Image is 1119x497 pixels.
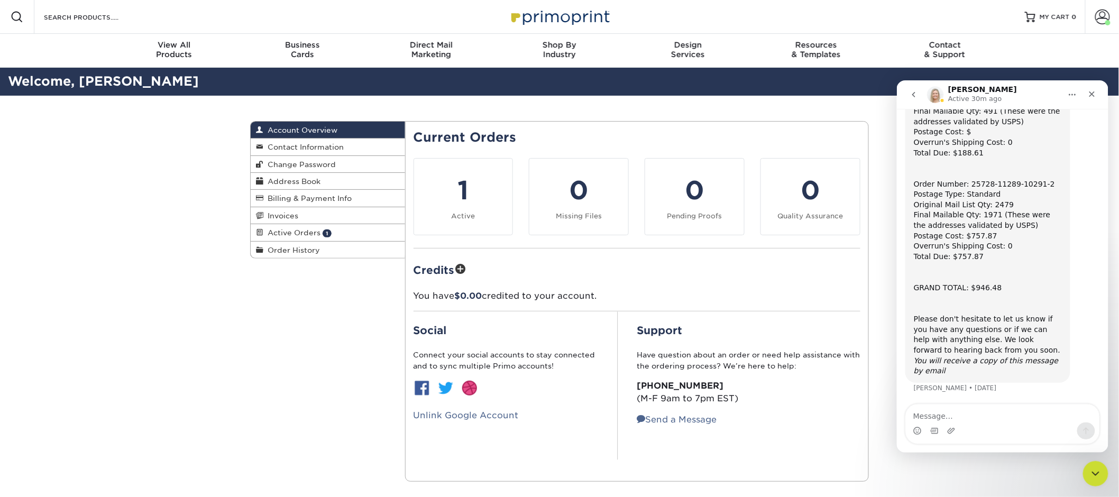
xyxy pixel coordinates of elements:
[455,291,482,301] span: $0.00
[263,126,337,134] span: Account Overview
[1072,13,1077,21] span: 0
[33,346,42,355] button: Gif picker
[652,171,738,209] div: 0
[180,342,198,359] button: Send a message…
[752,34,880,68] a: Resources& Templates
[623,34,752,68] a: DesignServices
[414,130,861,145] h2: Current Orders
[50,346,59,355] button: Upload attachment
[752,40,880,59] div: & Templates
[880,40,1009,50] span: Contact
[17,99,165,182] div: Order Number:﻿ 25728-11289-10291-2 Postage Type: Standard Original Mail List Qty: 2479 Final Mail...
[645,158,745,235] a: 0 Pending Proofs
[17,305,100,311] div: [PERSON_NAME] • [DATE]
[367,34,496,68] a: Direct MailMarketing
[637,324,860,337] h2: Support
[414,158,513,235] a: 1 Active
[251,190,405,207] a: Billing & Payment Info
[239,40,367,59] div: Cards
[43,11,146,23] input: SEARCH PRODUCTS.....
[263,143,344,151] span: Contact Information
[767,171,854,209] div: 0
[536,171,622,209] div: 0
[414,380,430,397] img: btn-facebook.jpg
[251,242,405,258] a: Order History
[16,346,25,355] button: Emoji picker
[414,261,861,278] h2: Credits
[496,40,624,59] div: Industry
[667,212,722,220] small: Pending Proofs
[414,324,599,337] h2: Social
[414,410,519,420] a: Unlink Google Account
[623,40,752,59] div: Services
[880,34,1009,68] a: Contact& Support
[637,380,860,405] p: (M-F 9am to 7pm EST)
[323,229,332,237] span: 1
[414,290,861,302] p: You have credited to your account.
[17,276,162,295] i: You will receive a copy of this message by email
[880,40,1009,59] div: & Support
[251,156,405,173] a: Change Password
[496,34,624,68] a: Shop ByIndustry
[529,158,629,235] a: 0 Missing Files
[263,160,336,169] span: Change Password
[251,207,405,224] a: Invoices
[623,40,752,50] span: Design
[1040,13,1070,22] span: MY CART
[461,380,478,397] img: btn-dribbble.jpg
[239,40,367,50] span: Business
[507,5,612,28] img: Primoprint
[367,40,496,50] span: Direct Mail
[496,40,624,50] span: Shop By
[251,139,405,155] a: Contact Information
[263,194,352,203] span: Billing & Payment Info
[637,349,860,371] p: Have question about an order or need help assistance with the ordering process? We’re here to help:
[637,415,717,425] a: Send a Message
[367,40,496,59] div: Marketing
[420,171,507,209] div: 1
[263,246,320,254] span: Order History
[1083,461,1108,486] iframe: Intercom live chat
[263,228,320,237] span: Active Orders
[437,380,454,397] img: btn-twitter.jpg
[251,224,405,241] a: Active Orders 1
[263,211,298,220] span: Invoices
[778,212,843,220] small: Quality Assurance
[9,324,203,342] textarea: Message…
[451,212,475,220] small: Active
[637,381,723,391] strong: [PHONE_NUMBER]
[239,34,367,68] a: BusinessCards
[752,40,880,50] span: Resources
[263,177,320,186] span: Address Book
[17,203,165,213] div: GRAND TOTAL: $946.48
[760,158,860,235] a: 0 Quality Assurance
[110,40,239,59] div: Products
[17,234,165,296] div: Please don't hesitate to let us know if you have any questions or if we can help with anything el...
[110,40,239,50] span: View All
[3,465,90,493] iframe: Google Customer Reviews
[251,122,405,139] a: Account Overview
[251,173,405,190] a: Address Book
[897,80,1108,453] iframe: Intercom live chat
[556,212,602,220] small: Missing Files
[110,34,239,68] a: View AllProducts
[414,349,599,371] p: Connect your social accounts to stay connected and to sync multiple Primo accounts!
